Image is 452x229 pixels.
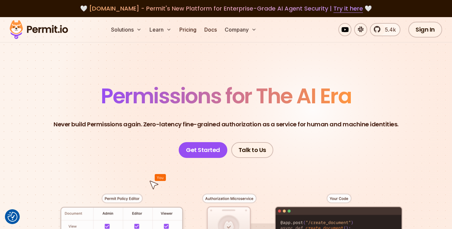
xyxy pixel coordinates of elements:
button: Consent Preferences [8,212,17,222]
a: Talk to Us [231,142,273,158]
a: Sign In [408,22,442,38]
a: Pricing [177,23,199,36]
span: [DOMAIN_NAME] - Permit's New Platform for Enterprise-Grade AI Agent Security | [89,4,363,13]
div: 🤍 🤍 [16,4,436,13]
p: Never build Permissions again. Zero-latency fine-grained authorization as a service for human and... [54,120,398,129]
a: Docs [202,23,219,36]
img: Revisit consent button [8,212,17,222]
button: Company [222,23,259,36]
img: Permit logo [7,18,71,41]
span: Permissions for The AI Era [101,81,351,111]
a: Try it here [333,4,363,13]
a: Get Started [179,142,227,158]
a: 5.4k [370,23,400,36]
span: 5.4k [381,26,396,34]
button: Solutions [108,23,144,36]
button: Learn [147,23,174,36]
